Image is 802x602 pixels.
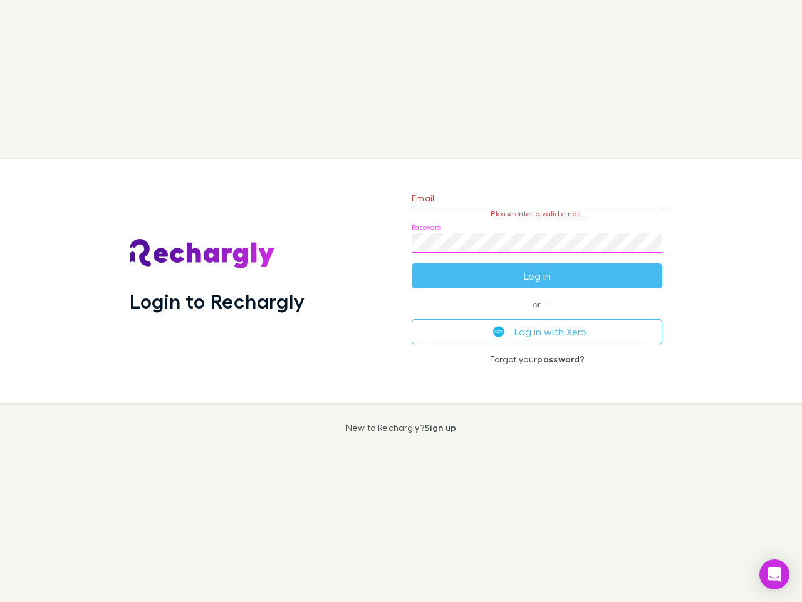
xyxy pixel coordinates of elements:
[412,209,662,218] p: Please enter a valid email.
[493,326,504,337] img: Xero's logo
[412,304,662,304] span: or
[537,354,580,364] a: password
[346,423,457,433] p: New to Rechargly?
[759,559,789,589] div: Open Intercom Messenger
[412,223,441,232] label: Password
[130,289,305,313] h1: Login to Rechargly
[412,354,662,364] p: Forgot your ?
[412,319,662,344] button: Log in with Xero
[424,422,456,433] a: Sign up
[412,263,662,288] button: Log in
[130,239,275,269] img: Rechargly's Logo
